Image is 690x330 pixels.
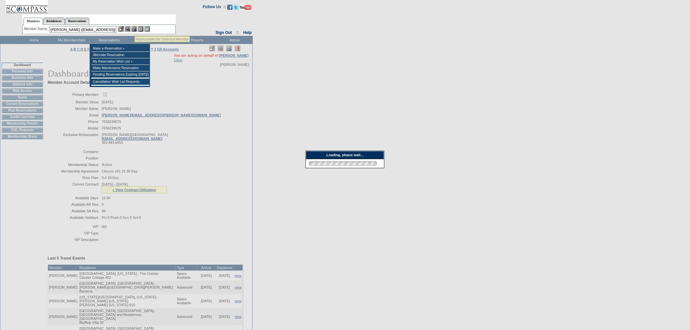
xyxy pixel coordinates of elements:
[131,26,137,32] img: Impersonate
[233,7,239,10] a: Follow us on Twitter
[125,26,130,32] img: View
[236,30,239,35] span: ::
[43,18,65,24] a: Residences
[138,26,143,32] img: Reservations
[240,7,251,10] a: Subscribe to our YouTube Channel
[118,26,124,32] img: b_edit.gif
[23,18,43,25] a: Members
[306,151,384,159] div: Loading, please wait...
[227,7,232,10] a: Become our fan on Facebook
[91,58,149,65] td: My Reservation Wish List »
[91,45,149,52] td: Make a Reservation »
[24,26,49,32] div: Member Name:
[227,5,232,10] img: Become our fan on Facebook
[65,18,89,24] a: Reservations
[91,71,149,78] td: Pending Reservations Expiring [DATE]
[307,160,379,167] img: loading.gif
[233,5,239,10] img: Follow us on Twitter
[203,4,226,12] td: Follow Us ::
[216,30,232,35] a: Sign Out
[91,52,149,58] td: Alternate Reservation
[91,65,149,71] td: Make Maintenance Reservation
[91,79,149,85] td: Cancellation Wish List Requests
[243,30,252,35] a: Help
[144,26,150,32] img: b_calculator.gif
[240,5,251,10] img: Subscribe to our YouTube Channel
